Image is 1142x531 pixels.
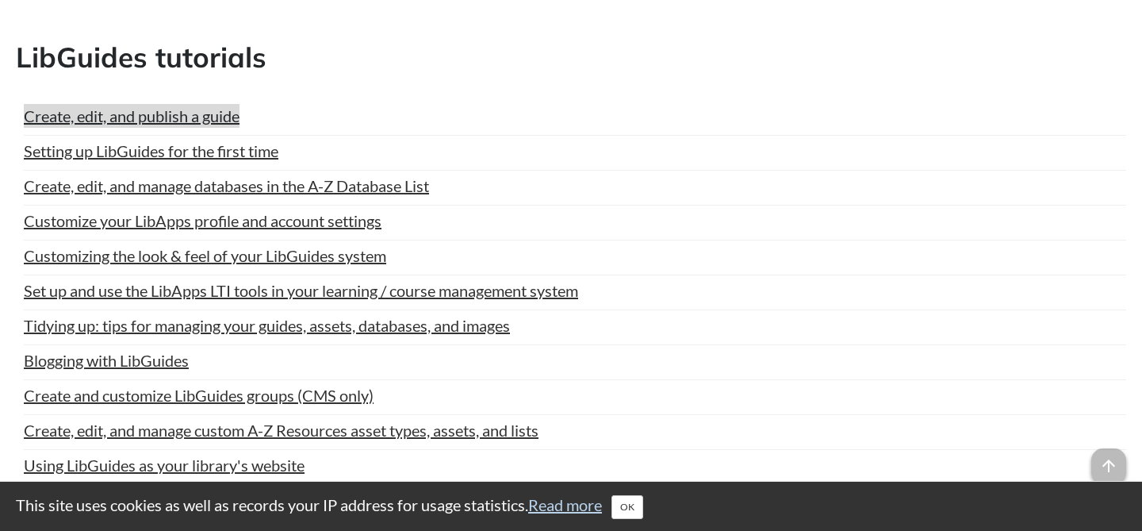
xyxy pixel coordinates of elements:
[24,139,278,163] a: Setting up LibGuides for the first time
[24,383,374,407] a: Create and customize LibGuides groups (CMS only)
[24,244,386,267] a: Customizing the look & feel of your LibGuides system
[528,495,602,514] a: Read more
[24,453,305,477] a: Using LibGuides as your library's website
[1091,448,1126,483] span: arrow_upward
[24,174,429,198] a: Create, edit, and manage databases in the A-Z Database List
[16,38,1126,77] h2: LibGuides tutorials
[611,495,643,519] button: Close
[24,104,240,128] a: Create, edit, and publish a guide
[24,314,510,337] a: Tidying up: tips for managing your guides, assets, databases, and images
[24,418,538,442] a: Create, edit, and manage custom A-Z Resources asset types, assets, and lists
[1091,450,1126,469] a: arrow_upward
[24,209,381,233] a: Customize your LibApps profile and account settings
[24,279,578,302] a: Set up and use the LibApps LTI tools in your learning / course management system
[24,348,189,372] a: Blogging with LibGuides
